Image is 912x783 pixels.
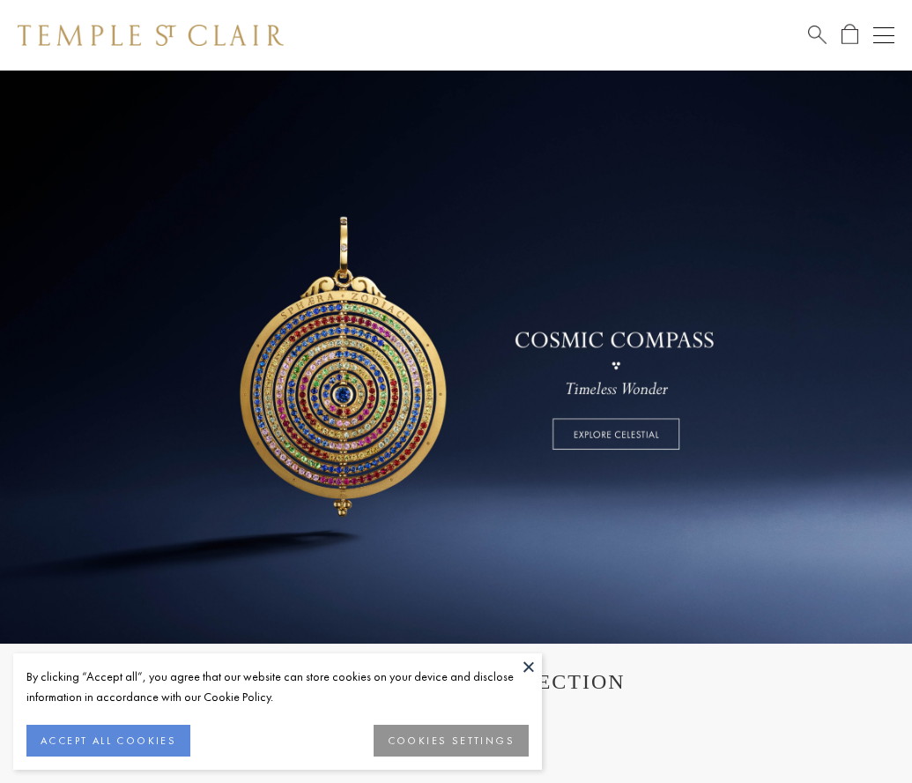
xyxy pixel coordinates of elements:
a: Search [808,24,827,46]
button: ACCEPT ALL COOKIES [26,725,190,757]
div: By clicking “Accept all”, you agree that our website can store cookies on your device and disclos... [26,667,529,707]
button: Open navigation [873,25,894,46]
button: COOKIES SETTINGS [374,725,529,757]
img: Temple St. Clair [18,25,284,46]
a: Open Shopping Bag [842,24,858,46]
